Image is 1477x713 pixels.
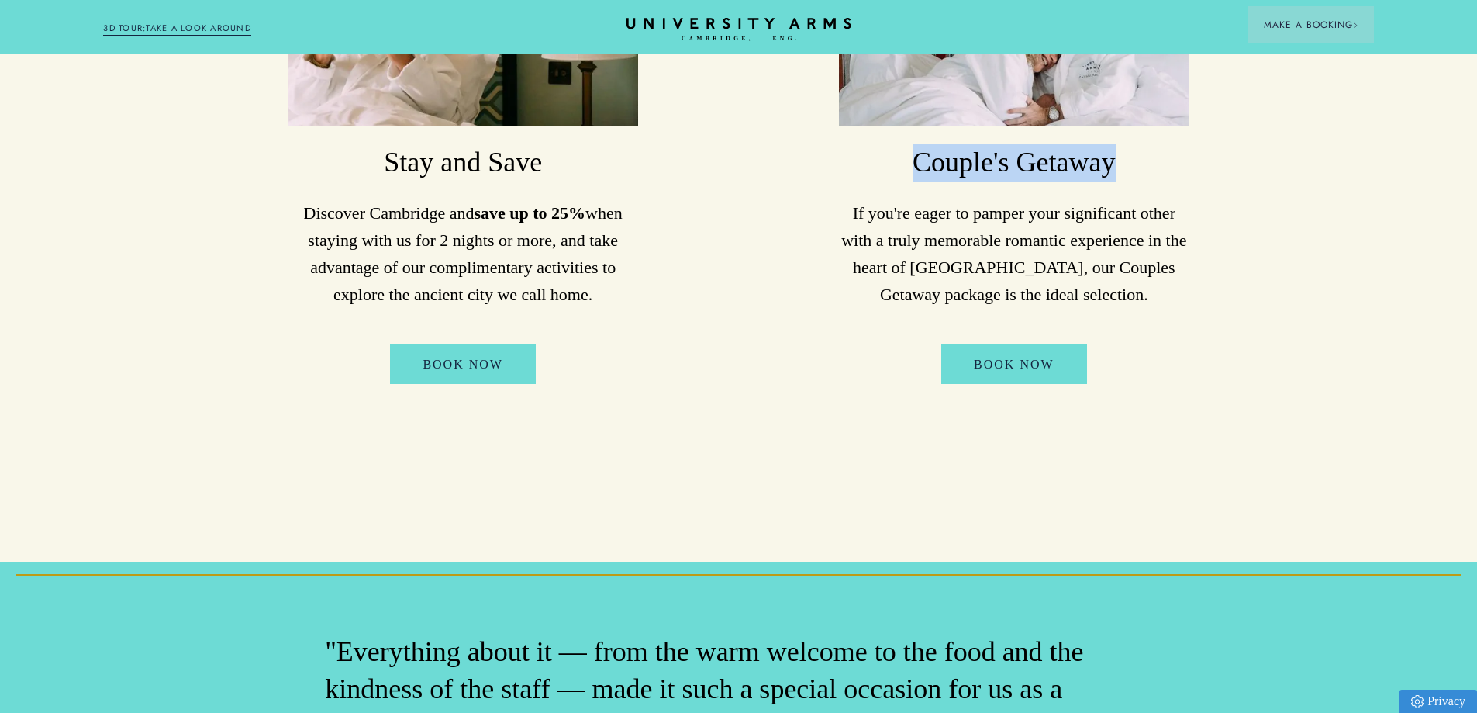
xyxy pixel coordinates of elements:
[1353,22,1358,28] img: Arrow icon
[839,144,1189,182] h3: Couple's Getaway
[1399,690,1477,713] a: Privacy
[390,344,536,385] a: Book Now
[1411,695,1424,708] img: Privacy
[839,199,1189,309] p: If you're eager to pamper your significant other with a truly memorable romantic experience in th...
[626,18,851,42] a: Home
[1248,6,1374,43] button: Make a BookingArrow icon
[288,144,638,182] h3: Stay and Save
[103,22,251,36] a: 3D TOUR:TAKE A LOOK AROUND
[1264,18,1358,32] span: Make a Booking
[288,199,638,309] p: Discover Cambridge and when staying with us for 2 nights or more, and take advantage of our compl...
[474,203,585,223] strong: save up to 25%
[941,344,1087,385] a: Book Now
